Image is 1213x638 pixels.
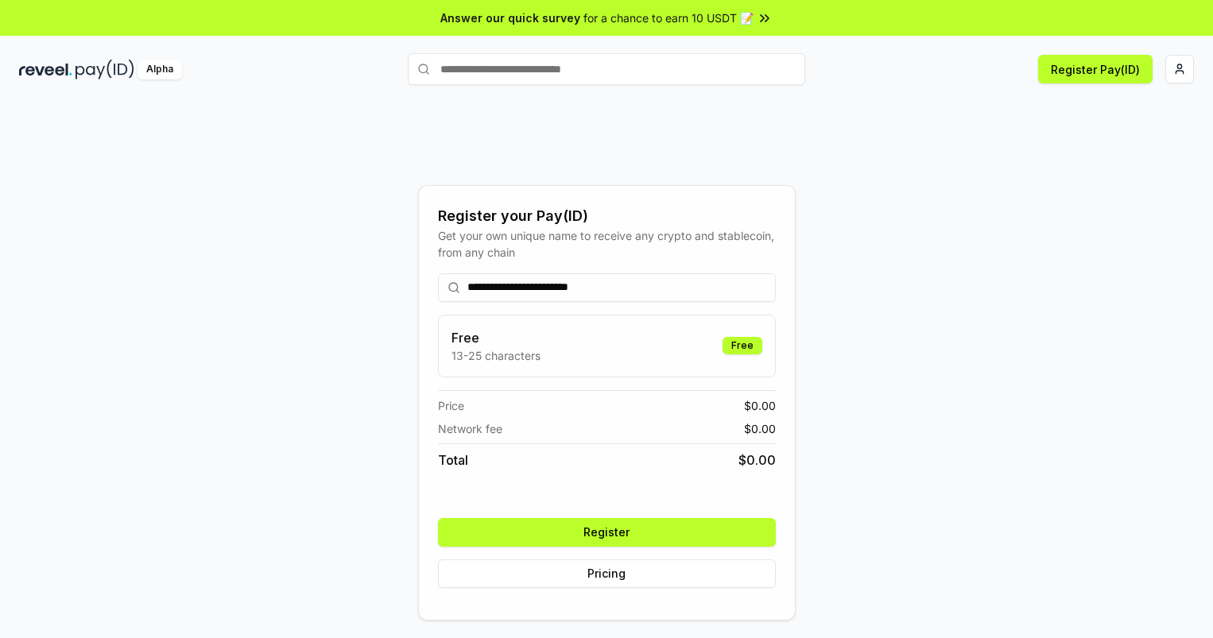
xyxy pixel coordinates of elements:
[76,60,134,79] img: pay_id
[138,60,182,79] div: Alpha
[438,420,502,437] span: Network fee
[438,205,776,227] div: Register your Pay(ID)
[451,328,541,347] h3: Free
[1038,55,1153,83] button: Register Pay(ID)
[438,397,464,414] span: Price
[744,397,776,414] span: $ 0.00
[438,227,776,261] div: Get your own unique name to receive any crypto and stablecoin, from any chain
[451,347,541,364] p: 13-25 characters
[744,420,776,437] span: $ 0.00
[723,337,762,354] div: Free
[438,518,776,547] button: Register
[19,60,72,79] img: reveel_dark
[438,559,776,588] button: Pricing
[738,450,776,470] span: $ 0.00
[438,450,468,470] span: Total
[440,10,580,26] span: Answer our quick survey
[583,10,754,26] span: for a chance to earn 10 USDT 📝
